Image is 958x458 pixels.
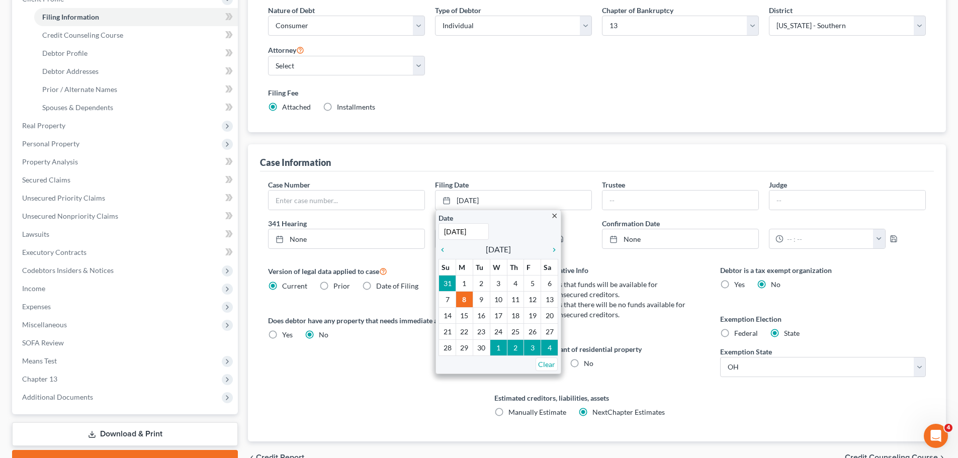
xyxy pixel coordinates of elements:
span: Federal [734,329,758,337]
label: Chapter of Bankruptcy [602,5,673,16]
a: Lawsuits [14,225,238,243]
td: 31 [439,276,456,292]
td: 22 [456,324,473,340]
td: 15 [456,308,473,324]
span: Debtor Addresses [42,67,99,75]
label: Statistical/Administrative Info [494,265,700,276]
span: Yes [282,330,293,339]
label: Exemption State [720,346,772,357]
span: Debtor estimates that funds will be available for distribution to unsecured creditors. [508,280,658,299]
th: W [490,259,507,276]
a: Unsecured Priority Claims [14,189,238,207]
label: Filing Fee [268,87,926,98]
span: Expenses [22,302,51,311]
a: None [269,229,424,248]
span: [DATE] [486,243,511,255]
td: 26 [524,324,541,340]
td: 12 [524,292,541,308]
a: Prior / Alternate Names [34,80,238,99]
span: Yes [734,280,745,289]
th: Tu [473,259,490,276]
td: 17 [490,308,507,324]
label: Confirmation Date [597,218,931,229]
a: Executory Contracts [14,243,238,261]
label: Trustee [602,179,625,190]
a: close [551,210,558,221]
label: Judge [769,179,787,190]
span: Executory Contracts [22,248,86,256]
span: No [584,359,593,368]
label: Version of legal data applied to case [268,265,474,277]
a: Download & Print [12,422,238,446]
a: Unsecured Nonpriority Claims [14,207,238,225]
span: Prior [333,282,350,290]
span: Date of Filing [376,282,418,290]
label: Type of Debtor [435,5,481,16]
span: Manually Estimate [508,408,566,416]
td: 28 [439,340,456,356]
th: Sa [541,259,558,276]
span: Current [282,282,307,290]
div: Case Information [260,156,331,168]
label: District [769,5,793,16]
td: 18 [507,308,524,324]
i: chevron_left [439,246,452,254]
label: Does debtor have any property that needs immediate attention? [268,315,474,326]
a: chevron_left [439,243,452,255]
td: 7 [439,292,456,308]
span: Unsecured Nonpriority Claims [22,212,118,220]
td: 25 [507,324,524,340]
a: Secured Claims [14,171,238,189]
td: 19 [524,308,541,324]
span: Filing Information [42,13,99,21]
td: 3 [524,340,541,356]
label: Case Number [268,179,310,190]
span: Property Analysis [22,157,78,166]
span: Debtor estimates that there will be no funds available for distribution to unsecured creditors. [508,300,685,319]
td: 30 [473,340,490,356]
th: F [524,259,541,276]
td: 6 [541,276,558,292]
span: SOFA Review [22,338,64,347]
input: Enter case number... [269,191,424,210]
td: 20 [541,308,558,324]
span: Installments [337,103,375,111]
td: 2 [473,276,490,292]
span: Lawsuits [22,230,49,238]
span: Unsecured Priority Claims [22,194,105,202]
span: Secured Claims [22,175,70,184]
span: Miscellaneous [22,320,67,329]
label: Filing Date [435,179,469,190]
input: -- [602,191,758,210]
a: Debtor Profile [34,44,238,62]
input: 1/1/2013 [439,223,489,240]
span: Income [22,284,45,293]
td: 23 [473,324,490,340]
td: 3 [490,276,507,292]
span: No [771,280,780,289]
td: 1 [456,276,473,292]
span: Attached [282,103,311,111]
label: Exemption Election [720,314,926,324]
span: No [319,330,328,339]
i: close [551,212,558,220]
span: Credit Counseling Course [42,31,123,39]
span: Personal Property [22,139,79,148]
a: Property Analysis [14,153,238,171]
span: Codebtors Insiders & Notices [22,266,114,274]
a: SOFA Review [14,334,238,352]
a: Clear [536,357,558,371]
span: Additional Documents [22,393,93,401]
span: State [784,329,800,337]
a: [DATE] [436,191,591,210]
td: 29 [456,340,473,356]
td: 13 [541,292,558,308]
th: Th [507,259,524,276]
span: Prior / Alternate Names [42,85,117,94]
a: Spouses & Dependents [34,99,238,117]
span: Means Test [22,356,57,365]
th: Su [439,259,456,276]
td: 21 [439,324,456,340]
a: chevron_right [545,243,558,255]
label: 341 Hearing [263,218,597,229]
